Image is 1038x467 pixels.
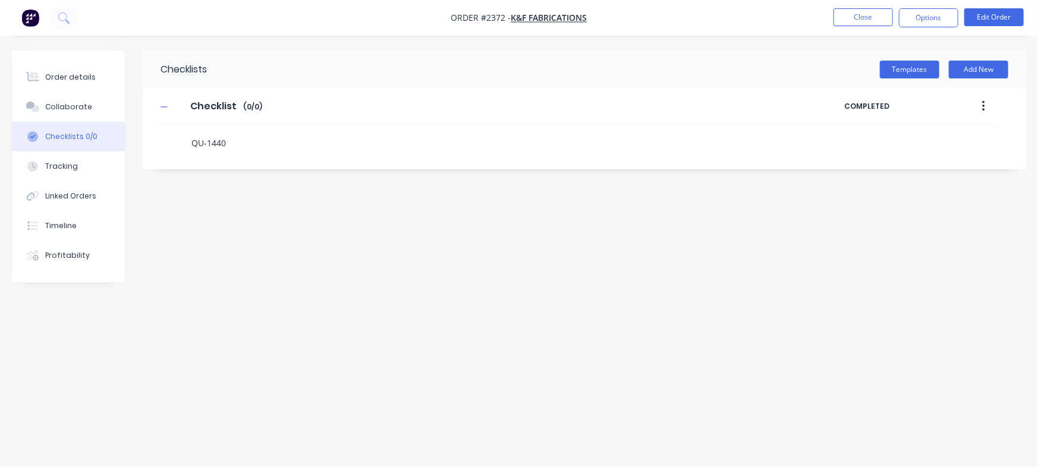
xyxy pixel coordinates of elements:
[845,101,946,112] span: COMPLETED
[899,8,958,27] button: Options
[183,97,243,115] input: Enter Checklist name
[511,12,587,24] a: K&F Fabrications
[964,8,1024,26] button: Edit Order
[12,92,125,122] button: Collaborate
[451,12,511,24] span: Order #2372 -
[45,220,77,231] div: Timeline
[45,72,96,83] div: Order details
[12,241,125,270] button: Profitability
[12,181,125,211] button: Linked Orders
[12,62,125,92] button: Order details
[21,9,39,27] img: Factory
[187,134,728,152] textarea: QU-1440
[45,161,78,172] div: Tracking
[243,102,262,112] span: ( 0 / 0 )
[45,131,97,142] div: Checklists 0/0
[12,152,125,181] button: Tracking
[45,191,96,201] div: Linked Orders
[12,211,125,241] button: Timeline
[143,51,207,89] div: Checklists
[45,102,92,112] div: Collaborate
[833,8,893,26] button: Close
[949,61,1008,78] button: Add New
[880,61,939,78] button: Templates
[45,250,90,261] div: Profitability
[12,122,125,152] button: Checklists 0/0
